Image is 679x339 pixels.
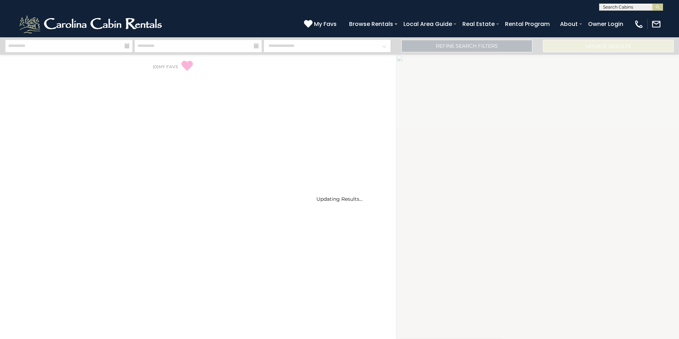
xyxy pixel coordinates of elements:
span: My Favs [314,20,337,28]
a: Local Area Guide [400,18,456,30]
img: mail-regular-white.png [651,19,661,29]
img: phone-regular-white.png [634,19,644,29]
img: White-1-2.png [18,14,165,35]
a: About [556,18,581,30]
a: Real Estate [459,18,498,30]
a: Rental Program [501,18,553,30]
a: Browse Rentals [346,18,397,30]
a: Owner Login [585,18,627,30]
a: My Favs [304,20,338,29]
